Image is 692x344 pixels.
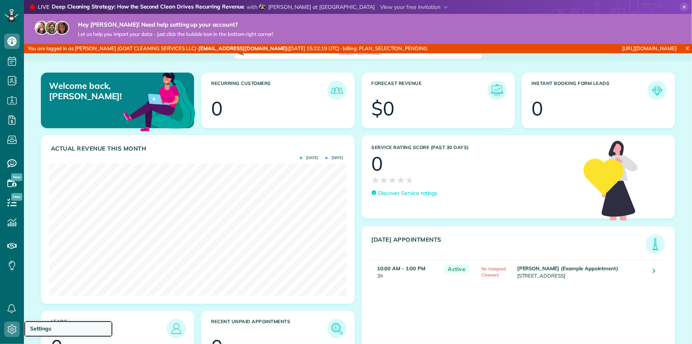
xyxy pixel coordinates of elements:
img: icon_forecast_revenue-8c13a41c7ed35a8dcfafea3cbb826a0462acb37728057bba2d056411b612bbbe.png [489,83,505,98]
h3: [DATE] Appointments [372,236,646,254]
div: 0 [211,99,223,118]
img: dashboard_welcome-42a62b7d889689a78055ac9021e634bf52bae3f8056760290aed330b23ab8690.png [122,64,197,139]
h3: Forecast Revenue [372,81,487,100]
a: Settings [24,321,113,337]
img: beth-eldredge-a5cc9a71fb1d8fab7c4ee739256b8bd288b61453731f163689eb4f94e1bbedc0.jpg [259,4,265,10]
span: [PERSON_NAME] at [GEOGRAPHIC_DATA] [268,3,375,10]
td: 3h [372,260,440,284]
img: icon_leads-1bed01f49abd5b7fead27621c3d59655bb73ed531f8eeb49469d10e621d6b896.png [169,321,184,336]
img: icon_todays_appointments-901f7ab196bb0bea1936b74009e4eb5ffbc2d2711fa7634e0d609ed5ef32b18b.png [648,236,663,252]
span: with [247,3,257,10]
a: X [683,44,692,53]
span: [DATE] [300,156,318,160]
span: ★ [372,173,380,187]
span: New [11,193,22,201]
div: 0 [372,154,383,173]
span: ★ [380,173,388,187]
strong: [EMAIL_ADDRESS][DOMAIN_NAME] [198,45,287,51]
a: Discover Service ratings [372,189,438,197]
h3: Recurring Customers [211,81,327,100]
h3: Leads [51,319,167,338]
span: ★ [397,173,405,187]
img: icon_recurring_customers-cf858462ba22bcd05b5a5880d41d6543d210077de5bb9ebc9590e49fd87d84ed.png [329,83,345,98]
h3: Recent unpaid appointments [211,319,327,338]
span: ★ [388,173,397,187]
p: Discover Service ratings [379,189,438,197]
p: Welcome back, [PERSON_NAME]! [49,81,145,101]
td: [STREET_ADDRESS] [515,260,647,284]
span: ★ [405,173,414,187]
h3: Service Rating score (past 30 days) [372,145,576,150]
strong: [PERSON_NAME] (Example Appointment) [517,265,619,271]
img: icon_unpaid_appointments-47b8ce3997adf2238b356f14209ab4cced10bd1f174958f3ca8f1d0dd7fffeee.png [329,321,345,336]
span: Let us help you import your data - just click the bubble icon in the bottom right corner! [78,31,274,37]
img: icon_form_leads-04211a6a04a5b2264e4ee56bc0799ec3eb69b7e499cbb523a139df1d13a81ae0.png [650,83,665,98]
h3: Instant Booking Form Leads [532,81,648,100]
img: jorge-587dff0eeaa6aab1f244e6dc62b8924c3b6ad411094392a53c71c6c4a576187d.jpg [45,21,59,35]
span: Settings [30,325,51,332]
span: No Assigned Cleaners [482,266,506,278]
span: [DATE] [325,156,343,160]
h3: Actual Revenue this month [51,145,347,152]
img: maria-72a9807cf96188c08ef61303f053569d2e2a8a1cde33d635c8a3ac13582a053d.jpg [35,21,49,35]
strong: Hey [PERSON_NAME]! Need help setting up your account? [78,21,274,29]
strong: 10:00 AM - 1:00 PM [377,265,425,271]
strong: Deep Cleaning Strategy: How the Second Clean Drives Recurring Revenue [52,3,244,11]
div: You are logged in as [PERSON_NAME] (GOAT CLEANING SERVICES LLC) · ([DATE] 15:22:19 UTC) · billing... [24,44,460,53]
div: 0 [532,99,543,118]
a: [URL][DOMAIN_NAME] [623,45,677,51]
span: Active [444,264,470,274]
div: $0 [372,99,395,118]
span: New [11,173,22,181]
img: michelle-19f622bdf1676172e81f8f8fba1fb50e276960ebfe0243fe18214015130c80e4.jpg [55,21,69,35]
